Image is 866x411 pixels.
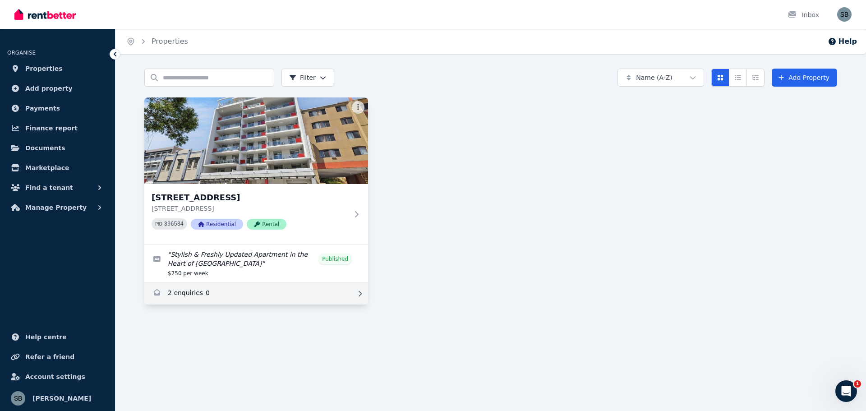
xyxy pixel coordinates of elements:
a: Marketplace [7,159,108,177]
img: RentBetter [14,8,76,21]
img: Sam Berrell [11,391,25,406]
span: Manage Property [25,202,87,213]
a: Edit listing: Stylish & Freshly Updated Apartment in the Heart of West Perth [144,245,368,282]
a: Add property [7,79,108,97]
div: Inbox [788,10,819,19]
h3: [STREET_ADDRESS] [152,191,348,204]
span: Rental [247,219,286,230]
a: Properties [7,60,108,78]
span: Find a tenant [25,182,73,193]
span: Refer a friend [25,351,74,362]
span: Marketplace [25,162,69,173]
button: Filter [281,69,334,87]
span: 1 [854,380,861,388]
span: Residential [191,219,243,230]
button: Card view [711,69,729,87]
a: Help centre [7,328,108,346]
code: 396534 [164,221,184,227]
img: 16/863-867 Wellington Street, West Perth [144,97,368,184]
span: Account settings [25,371,85,382]
span: [PERSON_NAME] [32,393,91,404]
span: Documents [25,143,65,153]
button: Expanded list view [746,69,765,87]
span: Help centre [25,332,67,342]
a: Account settings [7,368,108,386]
span: Payments [25,103,60,114]
span: Finance report [25,123,78,134]
span: Add property [25,83,73,94]
button: Compact list view [729,69,747,87]
span: ORGANISE [7,50,36,56]
button: Name (A-Z) [617,69,704,87]
a: Properties [152,37,188,46]
small: PID [155,222,162,226]
a: Documents [7,139,108,157]
div: View options [711,69,765,87]
a: Finance report [7,119,108,137]
a: Refer a friend [7,348,108,366]
a: Enquiries for 16/863-867 Wellington Street, West Perth [144,283,368,305]
img: Sam Berrell [837,7,852,22]
span: Properties [25,63,63,74]
p: [STREET_ADDRESS] [152,204,348,213]
nav: Breadcrumb [115,29,199,54]
span: Filter [289,73,316,82]
span: Name (A-Z) [636,73,673,82]
a: 16/863-867 Wellington Street, West Perth[STREET_ADDRESS][STREET_ADDRESS]PID 396534ResidentialRental [144,97,368,244]
iframe: Intercom live chat [835,380,857,402]
button: More options [352,101,364,114]
button: Help [828,36,857,47]
button: Find a tenant [7,179,108,197]
a: Add Property [772,69,837,87]
button: Manage Property [7,199,108,217]
a: Payments [7,99,108,117]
